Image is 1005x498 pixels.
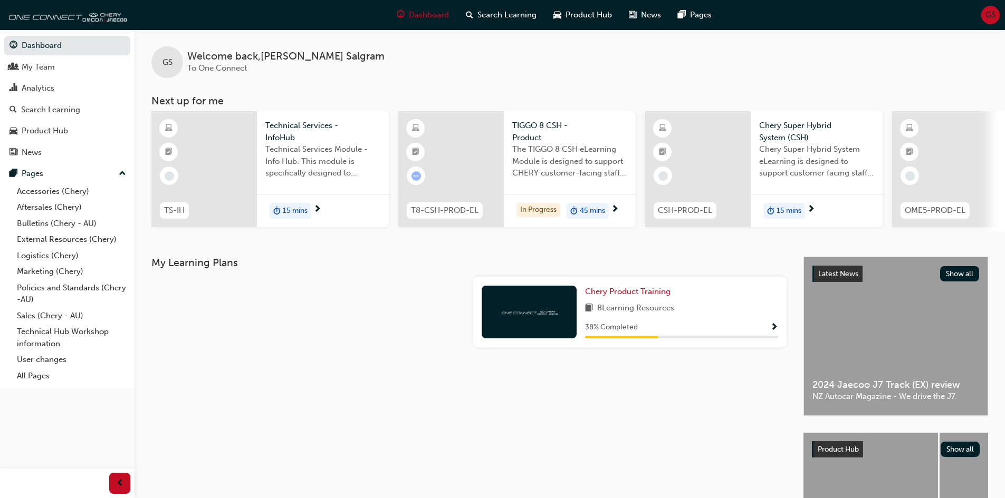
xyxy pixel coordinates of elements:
[164,204,185,217] span: TS-IH
[4,164,130,183] button: Pages
[13,324,130,351] a: Technical Hub Workshop information
[409,9,449,21] span: Dashboard
[777,205,801,217] span: 15 mins
[13,199,130,216] a: Aftersales (Chery)
[585,321,638,334] span: 38 % Completed
[580,205,605,217] span: 45 mins
[13,231,130,248] a: External Resources (Chery)
[165,145,173,159] span: booktick-icon
[812,390,979,403] span: NZ Autocar Magazine - We drive the J7.
[641,9,661,21] span: News
[13,351,130,368] a: User changes
[466,8,473,22] span: search-icon
[313,205,321,214] span: next-icon
[457,4,545,26] a: search-iconSearch Learning
[629,8,637,22] span: news-icon
[690,9,712,21] span: Pages
[969,462,994,487] iframe: Intercom live chat
[645,111,883,227] a: CSH-PROD-ELChery Super Hybrid System (CSH)Chery Super Hybrid System eLearning is designed to supp...
[658,171,668,181] span: learningRecordVerb_NONE-icon
[611,205,619,214] span: next-icon
[906,145,913,159] span: booktick-icon
[4,79,130,98] a: Analytics
[9,105,17,115] span: search-icon
[21,104,80,116] div: Search Learning
[116,477,124,490] span: prev-icon
[13,248,130,264] a: Logistics (Chery)
[412,122,419,135] span: learningResourceType_ELEARNING-icon
[9,148,17,158] span: news-icon
[412,145,419,159] span: booktick-icon
[818,445,859,454] span: Product Hub
[669,4,720,26] a: pages-iconPages
[803,257,988,416] a: Latest NewsShow all2024 Jaecoo J7 Track (EX) reviewNZ Autocar Magazine - We drive the J7.
[807,205,815,214] span: next-icon
[659,122,666,135] span: learningResourceType_ELEARNING-icon
[22,125,68,137] div: Product Hub
[812,266,979,282] a: Latest NewsShow all
[273,204,281,218] span: duration-icon
[545,4,620,26] a: car-iconProduct Hub
[9,41,17,51] span: guage-icon
[678,8,686,22] span: pages-icon
[22,61,55,73] div: My Team
[570,204,578,218] span: duration-icon
[767,204,774,218] span: duration-icon
[4,36,130,55] a: Dashboard
[759,143,874,179] span: Chery Super Hybrid System eLearning is designed to support customer facing staff with the underst...
[411,171,421,181] span: learningRecordVerb_ATTEMPT-icon
[13,183,130,200] a: Accessories (Chery)
[13,368,130,384] a: All Pages
[165,171,174,181] span: learningRecordVerb_NONE-icon
[13,280,130,308] a: Policies and Standards (Chery -AU)
[397,8,405,22] span: guage-icon
[500,307,558,317] img: oneconnect
[165,122,173,135] span: learningResourceType_ELEARNING-icon
[4,57,130,77] a: My Team
[981,6,1000,24] button: GS
[13,216,130,232] a: Bulletins (Chery - AU)
[151,257,787,269] h3: My Learning Plans
[283,205,308,217] span: 15 mins
[9,169,17,179] span: pages-icon
[905,171,915,181] span: learningRecordVerb_NONE-icon
[4,143,130,162] a: News
[585,287,671,296] span: Chery Product Training
[5,4,127,25] img: oneconnect
[187,63,247,73] span: To One Connect
[477,9,537,21] span: Search Learning
[4,34,130,164] button: DashboardMy TeamAnalyticsSearch LearningProduct HubNews
[388,4,457,26] a: guage-iconDashboard
[566,9,612,21] span: Product Hub
[812,441,980,458] a: Product HubShow all
[9,126,17,136] span: car-icon
[620,4,669,26] a: news-iconNews
[906,122,913,135] span: learningResourceType_ELEARNING-icon
[4,121,130,141] a: Product Hub
[818,269,858,278] span: Latest News
[411,204,478,217] span: T8-CSH-PROD-EL
[162,56,173,69] span: GS
[812,379,979,391] span: 2024 Jaecoo J7 Track (EX) review
[985,9,996,21] span: GS
[22,82,54,94] div: Analytics
[22,147,42,159] div: News
[516,203,560,217] div: In Progress
[151,111,389,227] a: TS-IHTechnical Services - InfoHubTechnical Services Module - Info Hub. This module is specificall...
[13,263,130,280] a: Marketing (Chery)
[13,308,130,324] a: Sales (Chery - AU)
[770,323,778,333] span: Show Progress
[9,84,17,93] span: chart-icon
[658,204,712,217] span: CSH-PROD-EL
[187,51,385,63] span: Welcome back , [PERSON_NAME] Salgram
[512,143,627,179] span: The TIGGO 8 CSH eLearning Module is designed to support CHERY customer-facing staff with the prod...
[585,286,675,298] a: Chery Product Training
[22,168,43,180] div: Pages
[135,95,1005,107] h3: Next up for me
[9,63,17,72] span: people-icon
[119,167,126,181] span: up-icon
[4,100,130,120] a: Search Learning
[941,442,980,457] button: Show all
